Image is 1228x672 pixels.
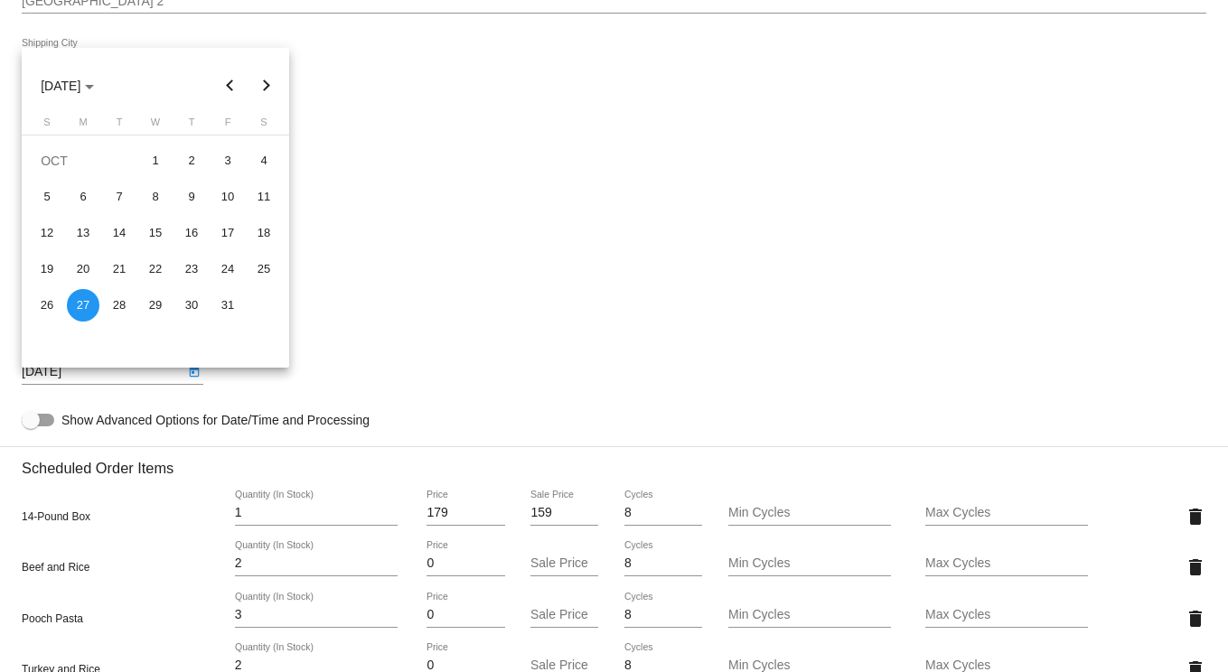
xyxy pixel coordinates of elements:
div: 18 [248,217,280,249]
td: October 30, 2025 [173,287,210,323]
div: 22 [139,253,172,285]
div: 21 [103,253,136,285]
div: 30 [175,289,208,322]
td: October 29, 2025 [137,287,173,323]
div: 11 [248,181,280,213]
div: 6 [67,181,99,213]
td: October 10, 2025 [210,179,246,215]
div: 10 [211,181,244,213]
div: 23 [175,253,208,285]
div: 1 [139,145,172,177]
div: 9 [175,181,208,213]
div: 2 [175,145,208,177]
th: Monday [65,117,101,135]
td: October 7, 2025 [101,179,137,215]
td: October 11, 2025 [246,179,282,215]
td: October 26, 2025 [29,287,65,323]
td: October 1, 2025 [137,143,173,179]
td: October 18, 2025 [246,215,282,251]
td: October 24, 2025 [210,251,246,287]
div: 24 [211,253,244,285]
div: 27 [67,289,99,322]
th: Friday [210,117,246,135]
div: 12 [31,217,63,249]
td: October 12, 2025 [29,215,65,251]
div: 20 [67,253,99,285]
th: Tuesday [101,117,137,135]
div: 5 [31,181,63,213]
div: 31 [211,289,244,322]
td: October 17, 2025 [210,215,246,251]
th: Thursday [173,117,210,135]
div: 17 [211,217,244,249]
th: Sunday [29,117,65,135]
div: 28 [103,289,136,322]
td: October 28, 2025 [101,287,137,323]
div: 15 [139,217,172,249]
td: October 13, 2025 [65,215,101,251]
td: October 23, 2025 [173,251,210,287]
td: October 8, 2025 [137,179,173,215]
td: October 15, 2025 [137,215,173,251]
td: October 19, 2025 [29,251,65,287]
td: October 20, 2025 [65,251,101,287]
td: October 14, 2025 [101,215,137,251]
th: Wednesday [137,117,173,135]
td: October 9, 2025 [173,179,210,215]
td: October 31, 2025 [210,287,246,323]
button: Choose month and year [26,68,108,104]
th: Saturday [246,117,282,135]
div: 16 [175,217,208,249]
td: October 2, 2025 [173,143,210,179]
td: October 22, 2025 [137,251,173,287]
span: [DATE] [41,79,94,93]
div: 4 [248,145,280,177]
div: 7 [103,181,136,213]
div: 3 [211,145,244,177]
div: 26 [31,289,63,322]
div: 14 [103,217,136,249]
td: October 16, 2025 [173,215,210,251]
td: October 6, 2025 [65,179,101,215]
td: October 5, 2025 [29,179,65,215]
td: October 25, 2025 [246,251,282,287]
td: OCT [29,143,137,179]
div: 13 [67,217,99,249]
div: 29 [139,289,172,322]
button: Previous month [212,68,248,104]
button: Next month [248,68,285,104]
div: 25 [248,253,280,285]
div: 8 [139,181,172,213]
td: October 3, 2025 [210,143,246,179]
td: October 27, 2025 [65,287,101,323]
td: October 4, 2025 [246,143,282,179]
td: October 21, 2025 [101,251,137,287]
div: 19 [31,253,63,285]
